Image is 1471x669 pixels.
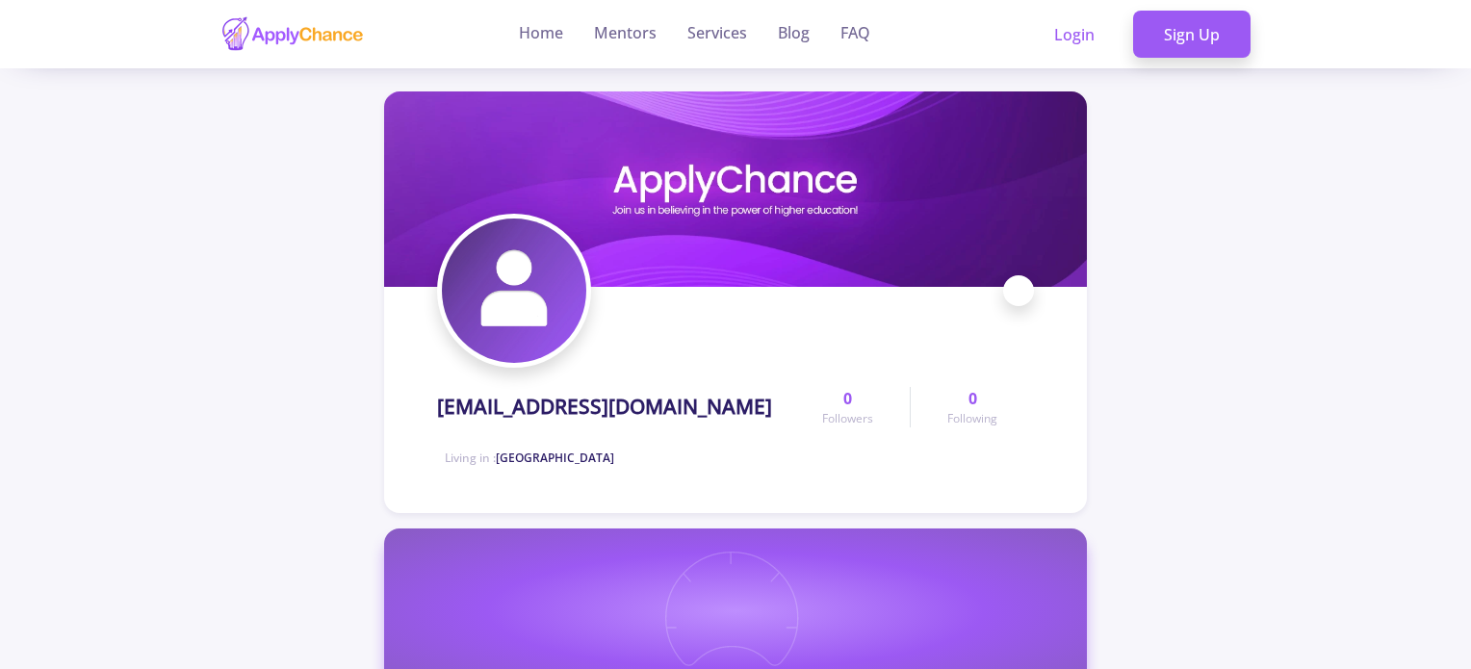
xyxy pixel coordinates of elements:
span: Following [947,410,997,427]
a: 0Followers [786,387,910,427]
a: 0Following [910,387,1034,427]
img: qwe@gmail.comavatar [442,219,586,363]
a: Sign Up [1133,11,1251,59]
img: applychance logo [220,15,365,53]
h1: [EMAIL_ADDRESS][DOMAIN_NAME] [437,395,772,419]
span: 0 [968,387,977,410]
span: 0 [843,387,852,410]
span: Living in : [445,450,614,466]
span: Followers [822,410,873,427]
span: [GEOGRAPHIC_DATA] [496,450,614,466]
a: Login [1023,11,1125,59]
img: qwe@gmail.comcover image [384,91,1087,287]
